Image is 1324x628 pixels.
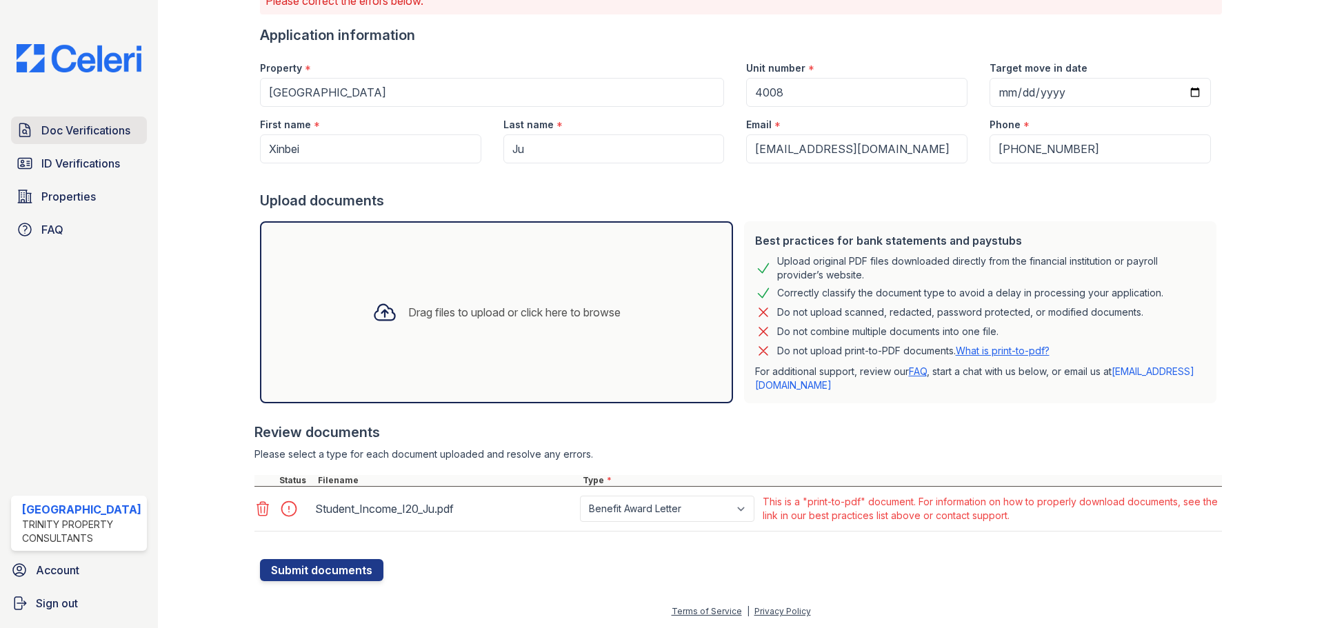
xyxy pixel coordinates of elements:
[408,304,621,321] div: Drag files to upload or click here to browse
[746,118,772,132] label: Email
[260,191,1222,210] div: Upload documents
[580,475,1222,486] div: Type
[36,562,79,578] span: Account
[755,365,1205,392] p: For additional support, review our , start a chat with us below, or email us at
[746,61,805,75] label: Unit number
[990,61,1087,75] label: Target move in date
[956,345,1050,356] a: What is print-to-pdf?
[260,61,302,75] label: Property
[777,323,999,340] div: Do not combine multiple documents into one file.
[41,188,96,205] span: Properties
[909,365,927,377] a: FAQ
[755,232,1205,249] div: Best practices for bank statements and paystubs
[260,26,1222,45] div: Application information
[777,304,1143,321] div: Do not upload scanned, redacted, password protected, or modified documents.
[315,498,574,520] div: Student_Income_I20_Ju.pdf
[777,254,1205,282] div: Upload original PDF files downloaded directly from the financial institution or payroll provider’...
[11,216,147,243] a: FAQ
[41,122,130,139] span: Doc Verifications
[6,556,152,584] a: Account
[41,221,63,238] span: FAQ
[672,606,742,616] a: Terms of Service
[990,118,1021,132] label: Phone
[754,606,811,616] a: Privacy Policy
[254,423,1222,442] div: Review documents
[503,118,554,132] label: Last name
[260,559,383,581] button: Submit documents
[277,475,315,486] div: Status
[777,285,1163,301] div: Correctly classify the document type to avoid a delay in processing your application.
[747,606,750,616] div: |
[6,44,152,72] img: CE_Logo_Blue-a8612792a0a2168367f1c8372b55b34899dd931a85d93a1a3d3e32e68fde9ad4.png
[315,475,580,486] div: Filename
[36,595,78,611] span: Sign out
[11,150,147,177] a: ID Verifications
[11,117,147,144] a: Doc Verifications
[254,447,1222,461] div: Please select a type for each document uploaded and resolve any errors.
[22,501,141,518] div: [GEOGRAPHIC_DATA]
[777,344,1050,358] p: Do not upload print-to-PDF documents.
[763,495,1219,523] div: This is a "print-to-pdf" document. For information on how to properly download documents, see the...
[260,118,311,132] label: First name
[22,518,141,545] div: Trinity Property Consultants
[41,155,120,172] span: ID Verifications
[6,589,152,617] a: Sign out
[11,183,147,210] a: Properties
